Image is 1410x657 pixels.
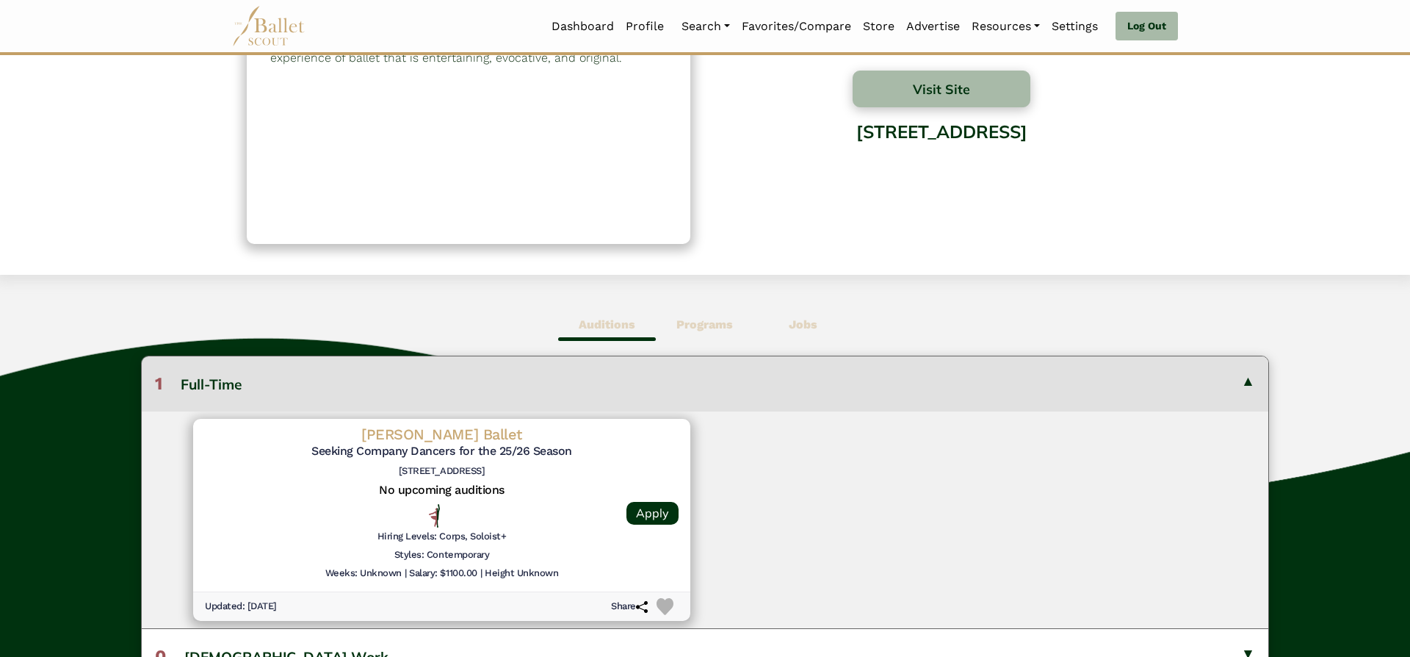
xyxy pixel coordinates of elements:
[579,317,635,331] b: Auditions
[546,11,620,42] a: Dashboard
[325,567,402,580] h6: Weeks: Unknown
[720,110,1163,229] div: [STREET_ADDRESS]
[657,598,673,615] img: Heart
[676,317,733,331] b: Programs
[1116,12,1178,41] a: Log Out
[377,531,507,543] h6: Hiring Levels: Corps, Soloist+
[480,567,482,580] h6: |
[205,465,679,478] h6: [STREET_ADDRESS]
[857,11,900,42] a: Store
[205,600,277,613] h6: Updated: [DATE]
[205,425,679,444] h4: [PERSON_NAME] Ballet
[405,567,407,580] h6: |
[155,373,162,394] span: 1
[485,567,558,580] h6: Height Unknown
[205,444,679,459] h5: Seeking Company Dancers for the 25/26 Season
[900,11,966,42] a: Advertise
[626,502,679,525] a: Apply
[789,317,817,331] b: Jobs
[429,504,440,528] img: All
[620,11,670,42] a: Profile
[966,11,1046,42] a: Resources
[676,11,736,42] a: Search
[1046,11,1104,42] a: Settings
[394,549,489,561] h6: Styles: Contemporary
[205,483,679,498] h5: No upcoming auditions
[611,600,648,613] h6: Share
[409,567,477,580] h6: Salary: $1100.00
[853,71,1030,107] button: Visit Site
[142,356,1268,411] button: 1Full-Time
[736,11,857,42] a: Favorites/Compare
